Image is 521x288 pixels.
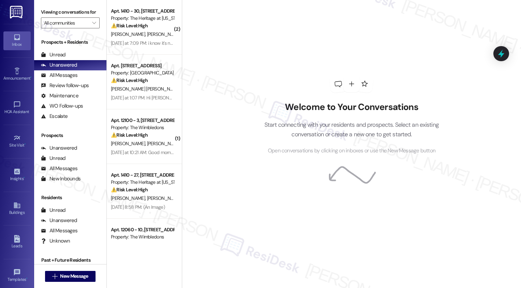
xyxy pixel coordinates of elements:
label: Viewing conversations for [41,7,100,17]
i:  [92,20,96,26]
a: HOA Assistant [3,99,31,117]
div: Unread [41,51,66,58]
div: Property: [GEOGRAPHIC_DATA] [111,69,174,77]
span: [PERSON_NAME] [147,31,181,37]
div: Apt. 1410 - 27, [STREET_ADDRESS] [111,172,174,179]
img: ResiDesk Logo [10,6,24,18]
p: Start connecting with your residents and prospects. Select an existing conversation or create a n... [254,120,449,139]
div: Unknown [41,237,70,245]
h2: Welcome to Your Conversations [254,102,449,113]
a: Leads [3,233,31,251]
div: Apt. 1410 - 30, [STREET_ADDRESS] [111,8,174,15]
div: Prospects [34,132,106,139]
span: [PERSON_NAME] [111,140,147,147]
a: Inbox [3,31,31,50]
input: All communities [44,17,89,28]
div: Property: The Heritage at [US_STATE] [111,15,174,22]
div: Unread [41,155,66,162]
a: Site Visit • [3,132,31,151]
div: Unanswered [41,61,77,69]
div: Property: The Heritage at [US_STATE] [111,179,174,186]
div: All Messages [41,227,77,234]
button: New Message [45,271,96,282]
i:  [52,274,57,279]
div: WO Follow-ups [41,102,83,110]
div: [DATE] 8:58 PM: (An Image) [111,204,165,210]
span: New Message [60,273,88,280]
div: Unanswered [41,145,77,152]
span: [PERSON_NAME] [111,31,147,37]
div: All Messages [41,72,77,79]
strong: ⚠️ Risk Level: High [111,77,148,83]
div: Apt. [STREET_ADDRESS] [111,62,174,69]
div: Maintenance [41,92,78,99]
div: [DATE] at 7:09 PM: i know it's not on you guys at all, but please let them know that we know [111,40,290,46]
div: Property: The Wimbledons [111,124,174,131]
div: Review follow-ups [41,82,89,89]
strong: ⚠️ Risk Level: High [111,132,148,138]
a: Insights • [3,166,31,184]
span: • [26,276,27,281]
a: Templates • [3,266,31,285]
a: Buildings [3,200,31,218]
span: [PERSON_NAME] [147,195,181,201]
strong: ⚠️ Risk Level: High [111,187,148,193]
span: Open conversations by clicking on inboxes or use the New Message button [268,147,435,155]
div: Apt. 12100 - 3, [STREET_ADDRESS] [111,117,174,124]
div: Escalate [41,113,68,120]
span: [PERSON_NAME] [111,195,147,201]
div: Property: The Wimbledons [111,233,174,241]
span: • [25,142,26,147]
div: Unread [41,207,66,214]
span: [PERSON_NAME] [PERSON_NAME] [111,86,180,92]
span: [PERSON_NAME] [147,140,181,147]
div: Past + Future Residents [34,257,106,264]
div: Residents [34,194,106,201]
span: • [24,175,25,180]
div: Prospects + Residents [34,39,106,46]
div: Unanswered [41,217,77,224]
strong: ⚠️ Risk Level: High [111,23,148,29]
div: Apt. 12060 - 10, [STREET_ADDRESS] [111,226,174,233]
div: New Inbounds [41,175,81,182]
div: All Messages [41,165,77,172]
span: • [30,75,31,80]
